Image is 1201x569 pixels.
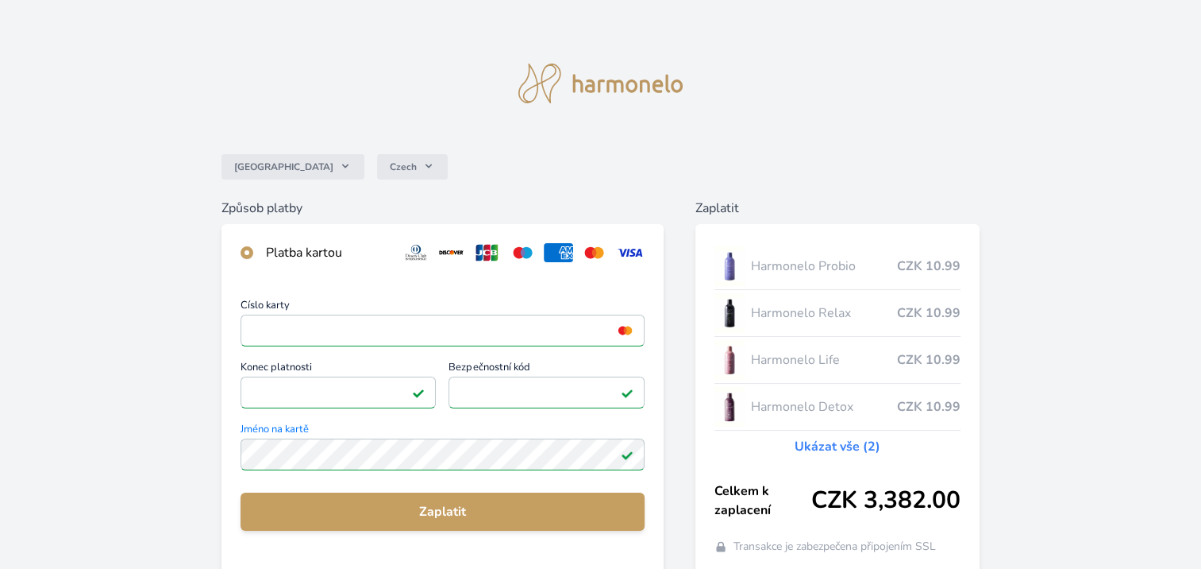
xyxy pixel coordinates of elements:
[221,154,364,180] button: [GEOGRAPHIC_DATA]
[437,243,466,262] img: discover.svg
[733,539,936,555] span: Transakce je zabezpečena připojením SSL
[472,243,502,262] img: jcb.svg
[795,437,880,456] a: Ukázat vše (2)
[266,243,389,262] div: Platba kartou
[253,502,632,521] span: Zaplatit
[897,397,960,416] span: CZK 10.99
[508,243,537,262] img: maestro.svg
[751,350,897,370] span: Harmonelo Life
[234,161,333,173] span: [GEOGRAPHIC_DATA]
[897,350,960,370] span: CZK 10.99
[241,439,645,470] input: Jméno na kartěPlatné pole
[456,381,637,404] iframe: Iframe pro bezpečnostní kód
[621,448,633,461] img: Platné pole
[751,257,897,276] span: Harmonelo Probio
[248,319,637,342] iframe: Iframe pro číslo karty
[897,257,960,276] span: CZK 10.99
[714,387,745,427] img: DETOX_se_stinem_x-lo.jpg
[402,243,431,262] img: diners.svg
[811,486,960,515] span: CZK 3,382.00
[448,362,645,377] span: Bezpečnostní kód
[221,199,664,218] h6: Způsob platby
[621,386,633,399] img: Platné pole
[390,161,417,173] span: Czech
[714,246,745,286] img: CLEAN_PROBIO_se_stinem_x-lo.jpg
[615,243,645,262] img: visa.svg
[714,482,811,520] span: Celkem k zaplacení
[241,493,645,531] button: Zaplatit
[579,243,609,262] img: mc.svg
[897,304,960,323] span: CZK 10.99
[695,199,980,218] h6: Zaplatit
[751,304,897,323] span: Harmonelo Relax
[377,154,448,180] button: Czech
[518,64,683,103] img: logo.svg
[751,397,897,416] span: Harmonelo Detox
[412,386,425,399] img: Platné pole
[714,293,745,333] img: CLEAN_RELAX_se_stinem_x-lo.jpg
[714,340,745,380] img: CLEAN_LIFE_se_stinem_x-lo.jpg
[544,243,573,262] img: amex.svg
[241,362,437,377] span: Konec platnosti
[248,381,429,404] iframe: Iframe pro datum vypršení platnosti
[614,323,636,338] img: mc
[241,424,645,439] span: Jméno na kartě
[241,300,645,315] span: Číslo karty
